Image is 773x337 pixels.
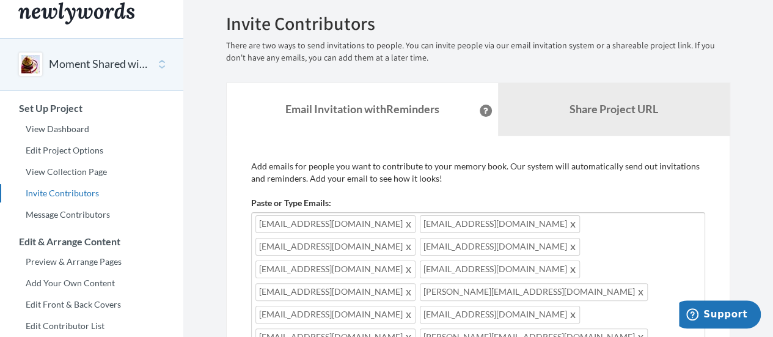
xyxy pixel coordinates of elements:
p: Add emails for people you want to contribute to your memory book. Our system will automatically s... [251,160,705,185]
span: [EMAIL_ADDRESS][DOMAIN_NAME] [255,238,416,256]
h3: Edit & Arrange Content [1,236,183,247]
span: [EMAIL_ADDRESS][DOMAIN_NAME] [420,261,580,278]
iframe: Opens a widget where you can chat to one of our agents [679,300,761,331]
span: [EMAIL_ADDRESS][DOMAIN_NAME] [255,306,416,324]
h2: Invite Contributors [226,13,730,34]
label: Paste or Type Emails: [251,197,331,209]
span: [EMAIL_ADDRESS][DOMAIN_NAME] [420,215,580,233]
span: [PERSON_NAME][EMAIL_ADDRESS][DOMAIN_NAME] [420,283,648,301]
span: [EMAIL_ADDRESS][DOMAIN_NAME] [420,306,580,324]
span: [EMAIL_ADDRESS][DOMAIN_NAME] [255,261,416,278]
span: [EMAIL_ADDRESS][DOMAIN_NAME] [255,283,416,301]
b: Share Project URL [570,102,658,116]
h3: Set Up Project [1,103,183,114]
button: Moment Shared with [PERSON_NAME] - 80th Birthday Celebration! [49,56,148,72]
img: Newlywords logo [18,2,134,24]
span: [EMAIL_ADDRESS][DOMAIN_NAME] [420,238,580,256]
strong: Email Invitation with Reminders [285,102,439,116]
span: [EMAIL_ADDRESS][DOMAIN_NAME] [255,215,416,233]
p: There are two ways to send invitations to people. You can invite people via our email invitation ... [226,40,730,64]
